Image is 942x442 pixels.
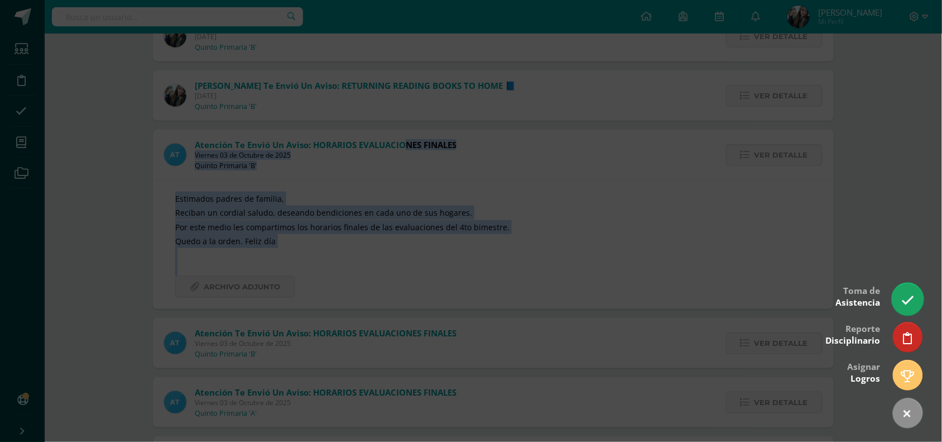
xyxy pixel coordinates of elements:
span: Disciplinario [826,335,881,346]
div: Asignar [848,354,881,390]
span: Asistencia [836,297,881,308]
span: Logros [851,373,881,384]
div: Reporte [826,316,881,352]
div: Toma de [836,278,881,314]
